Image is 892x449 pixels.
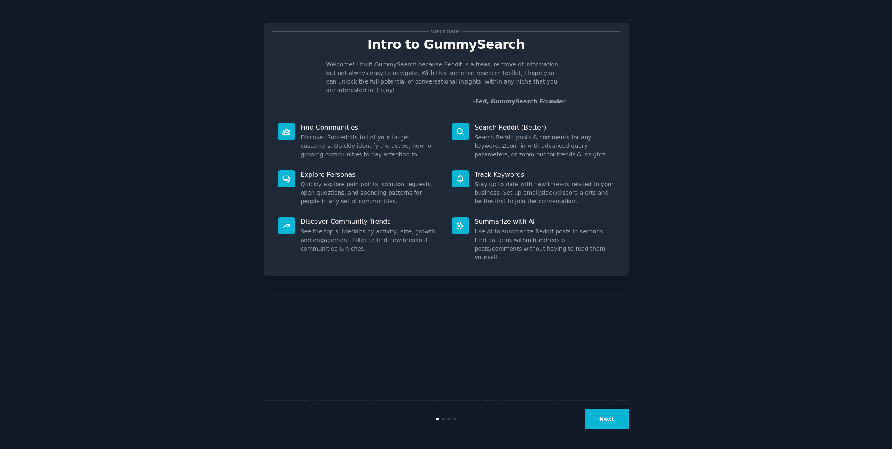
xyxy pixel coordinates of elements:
dd: See the top subreddits by activity, size, growth, and engagement. Filter to find new breakout com... [301,227,440,253]
p: Search Reddit (Better) [475,123,614,132]
button: Next [585,409,629,429]
p: Intro to GummySearch [272,37,620,52]
p: Discover Community Trends [301,217,440,226]
p: Summarize with AI [475,217,614,226]
dd: Quickly explore pain points, solution requests, open questions, and spending patterns for people ... [301,180,440,206]
p: Welcome! I built GummySearch because Reddit is a treasure trove of information, but not always ea... [326,60,566,95]
dd: Search Reddit posts & comments for any keyword. Zoom in with advanced query parameters, or zoom o... [475,133,614,159]
p: Find Communities [301,123,440,132]
dd: Use AI to summarize Reddit posts in seconds. Find patterns within hundreds of posts/comments with... [475,227,614,262]
a: Fed, GummySearch Founder [475,98,566,105]
p: Track Keywords [475,170,614,179]
div: - [473,97,566,106]
span: Welcome! [429,27,463,36]
p: Explore Personas [301,170,440,179]
dd: Discover Subreddits full of your target customers. Quickly identify the active, new, or growing c... [301,133,440,159]
dd: Stay up to date with new threads related to your business. Set up email/slack/discord alerts and ... [475,180,614,206]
